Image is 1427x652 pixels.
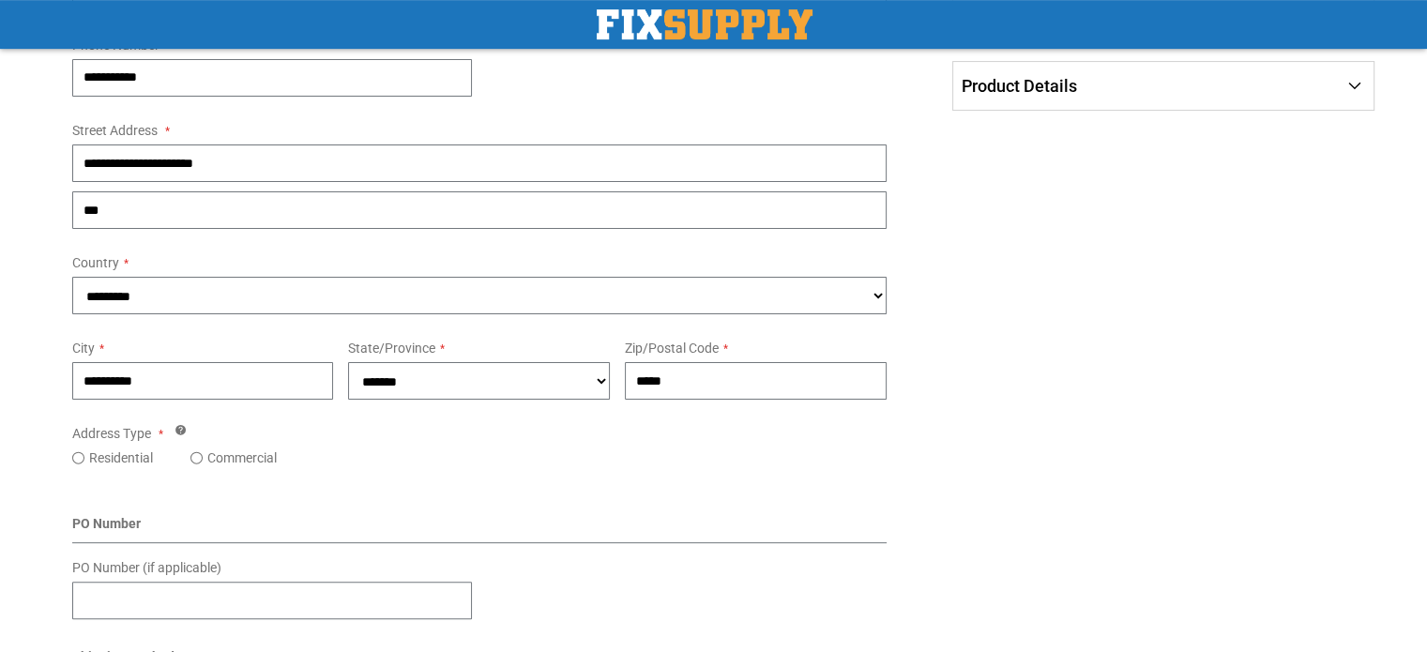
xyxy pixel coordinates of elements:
div: PO Number [72,514,888,543]
span: Country [72,255,119,270]
span: Street Address [72,123,158,138]
span: PO Number (if applicable) [72,560,221,575]
img: Fix Industrial Supply [597,9,812,39]
a: store logo [597,9,812,39]
span: Phone Number [72,38,159,53]
span: Product Details [962,76,1077,96]
label: Commercial [207,448,277,467]
span: Zip/Postal Code [625,341,719,356]
label: Residential [89,448,153,467]
span: Address Type [72,426,151,441]
span: City [72,341,95,356]
span: State/Province [348,341,435,356]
